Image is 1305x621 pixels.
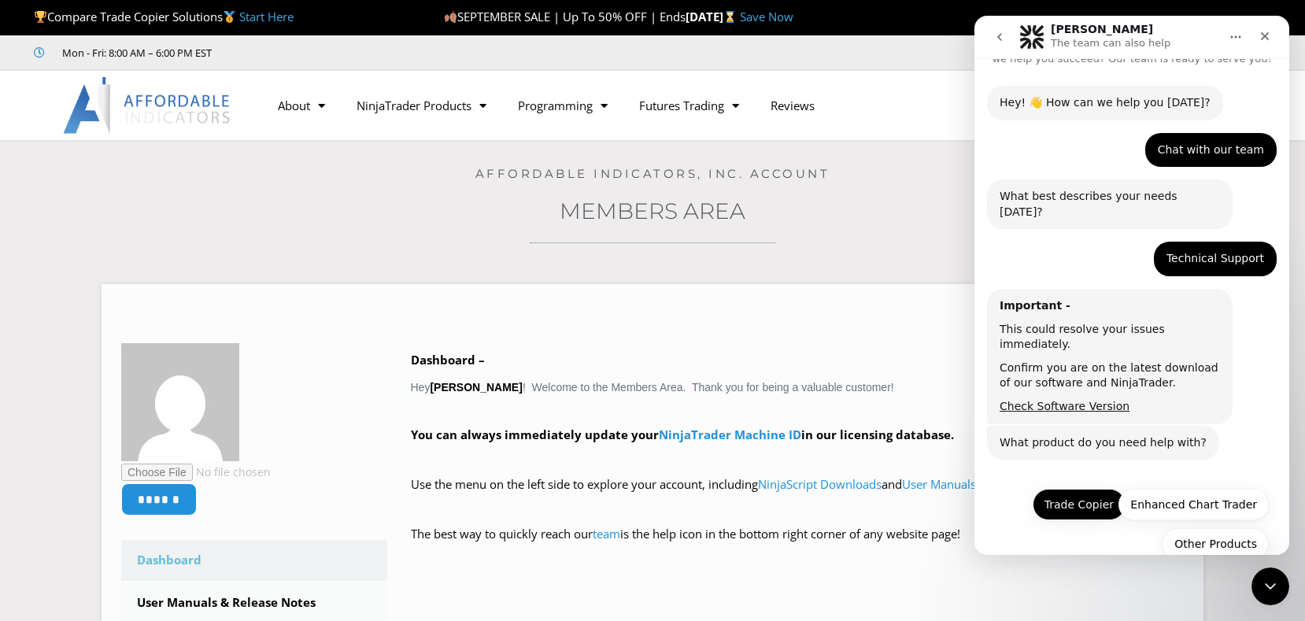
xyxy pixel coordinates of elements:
[34,9,294,24] span: Compare Trade Copier Solutions
[234,45,470,61] iframe: Customer reviews powered by Trustpilot
[444,9,686,24] span: SEPTEMBER SALE | Up To 50% OFF | Ends
[341,87,502,124] a: NinjaTrader Products
[411,427,954,442] strong: You can always immediately update your in our licensing database.
[430,381,522,394] strong: [PERSON_NAME]
[1251,567,1289,605] iframe: Intercom live chat
[560,198,745,224] a: Members Area
[974,16,1289,555] iframe: Intercom live chat
[740,9,793,24] a: Save Now
[724,11,736,23] img: ⌛
[411,474,1185,518] p: Use the menu on the left side to explore your account, including and .
[593,526,620,542] a: team
[659,427,801,442] a: NinjaTrader Machine ID
[35,11,46,23] img: 🏆
[623,87,755,124] a: Futures Trading
[121,343,239,461] img: 1a4341100680012d1e4e1dd242e255617e3a616f3c4e915b441512ecae640d5c
[411,352,485,368] b: Dashboard –
[755,87,830,124] a: Reviews
[502,87,623,124] a: Programming
[239,9,294,24] a: Start Here
[902,476,976,492] a: User Manuals
[58,43,212,62] span: Mon - Fri: 8:00 AM – 6:00 PM EST
[224,11,235,23] img: 🥇
[686,9,740,24] strong: [DATE]
[262,87,1005,124] nav: Menu
[411,523,1185,567] p: The best way to quickly reach our is the help icon in the bottom right corner of any website page!
[758,476,882,492] a: NinjaScript Downloads
[63,77,232,134] img: LogoAI | Affordable Indicators – NinjaTrader
[121,540,387,581] a: Dashboard
[475,166,830,181] a: Affordable Indicators, Inc. Account
[445,11,457,23] img: 🍂
[188,512,294,544] button: Other Products
[411,349,1185,567] div: Hey ! Welcome to the Members Area. Thank you for being a valuable customer!
[262,87,341,124] a: About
